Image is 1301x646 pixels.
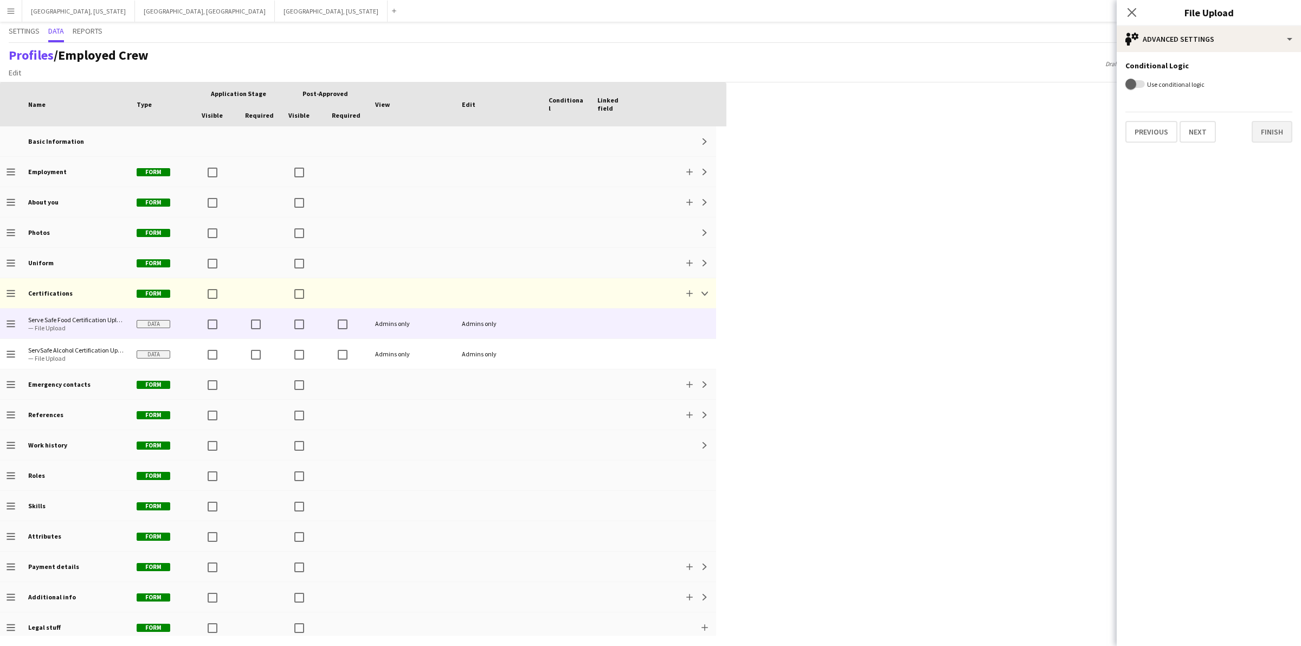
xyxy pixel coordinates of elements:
span: Visible [202,111,223,119]
span: — File Upload [28,354,124,362]
span: Application stage [211,89,266,98]
span: Form [137,593,170,602]
span: Form [137,563,170,571]
div: Admins only [369,309,455,338]
span: Name [28,100,46,108]
h3: Conditional Logic [1125,61,1292,71]
span: Employed Crew [58,47,149,63]
b: About you [28,198,59,206]
span: Data [137,350,170,359]
span: Serve Safe Food Certification Upload [28,316,124,324]
span: ServSafe Alcohol Certification Upload [28,346,124,354]
span: Linked field [597,96,633,112]
span: Draft saved at [DATE] 8:08am [1100,60,1188,68]
span: Form [137,442,170,450]
b: Uniform [28,259,54,267]
h3: File Upload [1117,5,1301,20]
span: Settings [9,27,40,35]
span: View [375,100,390,108]
b: Additional info [28,593,76,601]
b: Legal stuff [28,623,61,631]
span: Form [137,472,170,480]
a: Profiles [9,47,54,63]
button: [GEOGRAPHIC_DATA], [GEOGRAPHIC_DATA] [135,1,275,22]
b: Certifications [28,289,73,297]
span: Required [245,111,274,119]
span: Type [137,100,152,108]
button: Next [1180,121,1216,143]
span: Conditional [549,96,584,112]
b: Emergency contacts [28,380,91,388]
span: — File Upload [28,324,124,332]
button: [GEOGRAPHIC_DATA], [US_STATE] [275,1,388,22]
button: Finish [1252,121,1292,143]
span: Form [137,502,170,510]
b: References [28,411,63,419]
b: Roles [28,471,45,479]
span: Required [332,111,360,119]
b: Skills [28,502,46,510]
span: Form [137,381,170,389]
div: Admins only [455,309,542,338]
b: Attributes [28,532,61,540]
span: Form [137,290,170,298]
b: Photos [28,228,50,236]
span: Form [137,229,170,237]
div: Advanced settings [1117,26,1301,52]
span: Visible [288,111,310,119]
b: Employment [28,168,67,176]
b: Work history [28,441,67,449]
button: [GEOGRAPHIC_DATA], [US_STATE] [22,1,135,22]
span: Edit [462,100,475,108]
span: Form [137,624,170,632]
span: Form [137,168,170,176]
span: Reports [73,27,102,35]
span: Form [137,259,170,267]
span: Data [48,27,64,35]
div: Admins only [369,339,455,369]
span: Form [137,411,170,419]
span: Form [137,199,170,207]
a: Edit [4,66,25,80]
b: Basic Information [28,137,84,145]
span: Edit [9,68,21,78]
span: Data [137,320,170,328]
h1: / [9,47,149,63]
label: Use conditional logic [1145,80,1205,88]
div: Admins only [455,339,542,369]
button: Previous [1125,121,1177,143]
span: Post-Approved [302,89,348,98]
span: Form [137,533,170,541]
b: Payment details [28,562,79,571]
